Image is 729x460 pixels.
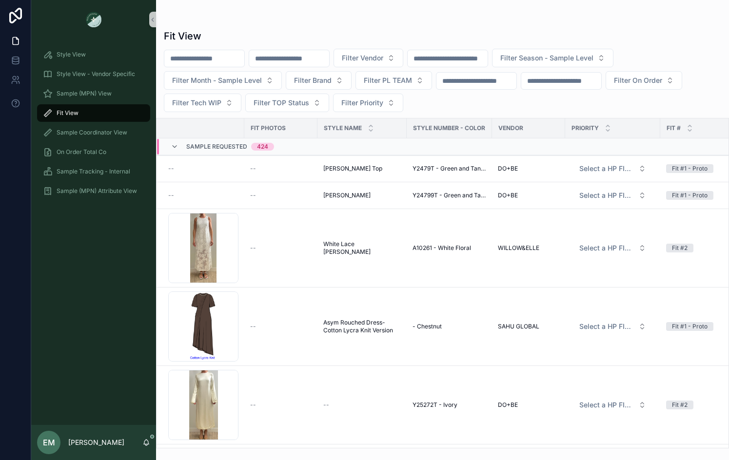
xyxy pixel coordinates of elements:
a: Select Button [571,239,654,257]
span: Filter Month - Sample Level [172,76,262,85]
button: Select Button [571,187,654,204]
span: Filter Brand [294,76,332,85]
a: DO+BE [498,192,559,199]
span: Select a HP FIT LEVEL [579,164,634,173]
span: Style View - Vendor Specific [57,70,135,78]
a: Fit #1 - Proto [666,322,728,331]
a: Style View [37,46,150,63]
h1: Fit View [164,29,201,43]
div: Fit #2 [672,401,688,409]
a: Asym Rouched Dress- Cotton Lycra Knit Version [323,319,401,334]
span: Filter On Order [614,76,662,85]
button: Select Button [571,318,654,335]
span: Y25272T - Ivory [413,401,457,409]
span: Style View [57,51,86,58]
span: Sample (MPN) View [57,90,112,97]
span: PRIORITY [571,124,599,132]
button: Select Button [334,49,403,67]
span: EM [43,437,55,448]
button: Select Button [245,94,329,112]
span: Select a HP FIT LEVEL [579,322,634,331]
span: Fit # [667,124,681,132]
span: -- [250,244,256,252]
button: Select Button [571,396,654,414]
span: Filter Season - Sample Level [500,53,593,63]
button: Select Button [571,239,654,257]
a: DO+BE [498,401,559,409]
a: -- [250,401,312,409]
span: Sample (MPN) Attribute View [57,187,137,195]
button: Select Button [355,71,432,90]
a: Y2479T - Green and Tan Stripe [413,165,486,172]
span: Fit Photos [251,124,286,132]
img: App logo [86,12,101,27]
span: On Order Total Co [57,148,106,156]
span: -- [250,192,256,199]
span: SAHU GLOBAL [498,323,539,330]
a: Fit #1 - Proto [666,191,728,200]
span: [PERSON_NAME] [323,192,371,199]
span: Style Number - Color [413,124,485,132]
a: DO+BE [498,165,559,172]
div: Fit #2 [672,244,688,252]
a: Sample Coordinator View [37,124,150,141]
button: Select Button [571,160,654,177]
button: Select Button [164,71,282,90]
a: White Lace [PERSON_NAME] [323,240,401,256]
a: Fit #1 - Proto [666,164,728,173]
p: [PERSON_NAME] [68,438,124,447]
a: Y25272T - Ivory [413,401,486,409]
a: Fit #2 [666,244,728,252]
a: WILLOW&ELLE [498,244,559,252]
a: [PERSON_NAME] [323,192,401,199]
span: -- [168,192,174,199]
span: Sample Tracking - Internal [57,168,130,175]
a: Select Button [571,396,654,414]
span: Filter PL TEAM [364,76,412,85]
button: Select Button [286,71,352,90]
span: Filter Tech WIP [172,98,221,108]
a: Style View - Vendor Specific [37,65,150,83]
a: Sample (MPN) View [37,85,150,102]
span: -- [250,401,256,409]
div: Fit #1 - Proto [672,322,708,331]
a: -- [250,244,312,252]
a: Fit View [37,104,150,122]
span: Sample Requested [186,143,247,151]
a: Select Button [571,186,654,205]
span: -- [168,165,174,172]
span: Select a HP FIT LEVEL [579,243,634,253]
button: Select Button [492,49,613,67]
span: Filter Priority [341,98,383,108]
span: A10261 - White Floral [413,244,471,252]
a: On Order Total Co [37,143,150,161]
a: -- [168,192,238,199]
span: -- [250,323,256,330]
span: Fit View [57,109,79,117]
span: Vendor [498,124,523,132]
span: [PERSON_NAME] Top [323,165,382,172]
a: Select Button [571,317,654,336]
a: [PERSON_NAME] Top [323,165,401,172]
button: Select Button [164,94,241,112]
span: -- [323,401,329,409]
div: 424 [257,143,268,151]
a: Y24799T - Green and Tan Stripe [413,192,486,199]
a: -- [250,192,312,199]
a: -- [168,165,238,172]
a: - Chestnut [413,323,486,330]
div: Fit #1 - Proto [672,191,708,200]
span: DO+BE [498,165,518,172]
a: -- [250,165,312,172]
span: Filter TOP Status [254,98,309,108]
a: -- [250,323,312,330]
span: Sample Coordinator View [57,129,127,136]
span: - Chestnut [413,323,442,330]
a: Fit #2 [666,401,728,409]
a: -- [323,401,401,409]
span: Select a HP FIT LEVEL [579,191,634,200]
